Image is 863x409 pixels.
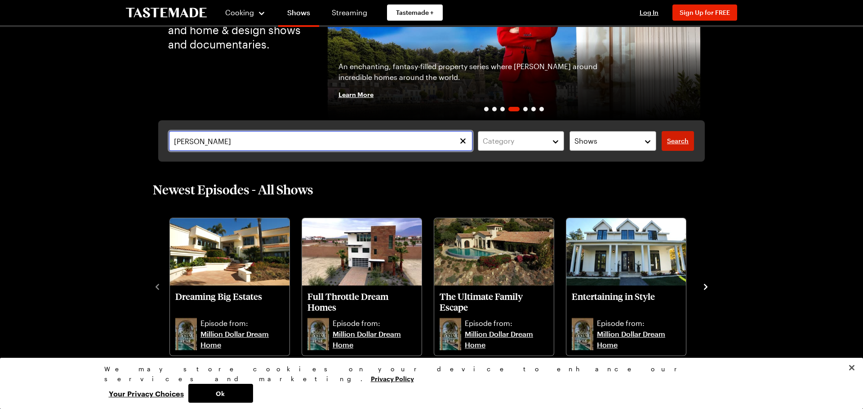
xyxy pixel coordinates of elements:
div: We may store cookies on your device to enhance our services and marketing. [104,364,752,384]
div: Category [483,136,546,146]
img: The Ultimate Family Escape [434,218,554,286]
span: Shows [574,136,597,146]
button: Close [842,358,862,378]
span: Go to slide 3 [500,107,505,111]
span: Cooking [225,8,254,17]
span: Learn More [338,90,374,99]
p: Episode from: [200,318,284,329]
img: Full Throttle Dream Homes [302,218,422,286]
h2: Newest Episodes - All Shows [153,181,313,198]
p: Award-winning food, travel, and home & design shows and documentaries. [168,9,310,52]
p: Episode from: [597,318,681,329]
img: Entertaining in Style [566,218,686,286]
p: The Ultimate Family Escape [440,291,548,312]
div: 3 / 10 [433,215,565,356]
span: Sign Up for FREE [680,9,730,16]
span: Log In [640,9,658,16]
span: Tastemade + [396,8,434,17]
span: Go to slide 1 [484,107,489,111]
span: Go to slide 5 [523,107,528,111]
div: Entertaining in Style [566,218,686,356]
button: navigate to previous item [153,281,162,291]
a: filters [662,131,694,151]
button: Your Privacy Choices [104,384,188,403]
a: Shows [278,2,319,27]
span: Search [667,136,689,145]
div: Privacy [104,364,752,403]
button: Category [478,131,565,151]
button: Ok [188,384,253,403]
span: Go to slide 4 [508,107,520,111]
button: Sign Up for FREE [672,4,737,21]
input: Search [169,131,472,151]
a: Million Dollar Dream Home [597,329,681,350]
p: Full Throttle Dream Homes [307,291,416,312]
a: Million Dollar Dream Home [465,329,548,350]
a: Million Dollar Dream Home [333,329,416,350]
a: Tastemade + [387,4,443,21]
a: The Ultimate Family Escape [440,291,548,316]
div: 4 / 10 [565,215,698,356]
img: Dreaming Big Estates [170,218,289,286]
button: Log In [631,8,667,17]
span: Go to slide 6 [531,107,536,111]
a: Full Throttle Dream Homes [307,291,416,316]
p: An enchanting, fantasy-filled property series where [PERSON_NAME] around incredible homes around ... [338,61,619,83]
p: Episode from: [333,318,416,329]
button: Cooking [225,2,266,23]
a: Entertaining in Style [572,291,681,316]
p: Episode from: [465,318,548,329]
a: Million Dollar Dream Home [200,329,284,350]
a: Dreaming Big Estates [175,291,284,316]
a: To Tastemade Home Page [126,8,207,18]
button: navigate to next item [701,281,710,291]
div: Full Throttle Dream Homes [302,218,422,356]
span: Go to slide 7 [539,107,544,111]
div: Dreaming Big Estates [170,218,289,356]
button: Shows [569,131,656,151]
p: Dreaming Big Estates [175,291,284,312]
button: Clear search [458,136,468,146]
a: More information about your privacy, opens in a new tab [371,374,414,383]
span: Go to slide 2 [492,107,497,111]
div: 2 / 10 [301,215,433,356]
div: 1 / 10 [169,215,301,356]
div: The Ultimate Family Escape [434,218,554,356]
p: Entertaining in Style [572,291,681,312]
